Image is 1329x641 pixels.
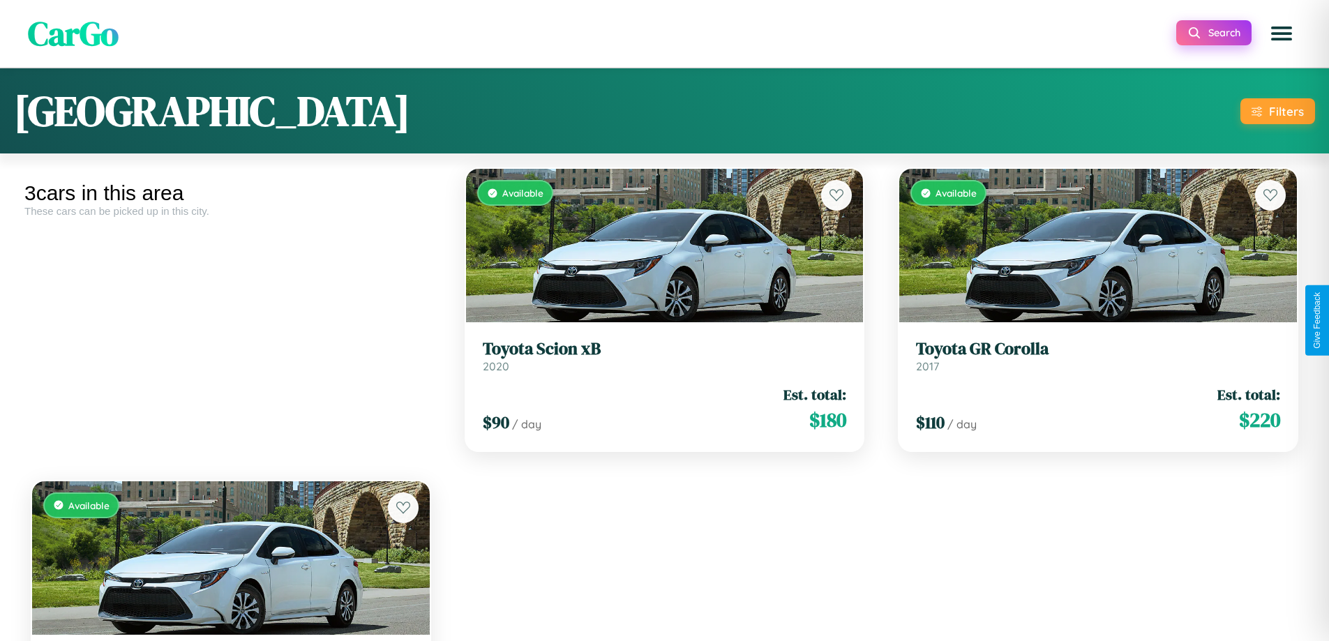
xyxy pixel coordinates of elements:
div: Filters [1269,104,1304,119]
button: Open menu [1262,14,1301,53]
span: Search [1208,27,1240,39]
a: Toyota GR Corolla2017 [916,339,1280,373]
span: Est. total: [783,384,846,405]
span: 2020 [483,359,509,373]
span: Available [502,187,543,199]
span: $ 220 [1239,406,1280,434]
span: $ 110 [916,411,945,434]
button: Filters [1240,98,1315,124]
div: These cars can be picked up in this city. [24,205,437,217]
span: Available [68,499,110,511]
h1: [GEOGRAPHIC_DATA] [14,82,410,139]
span: CarGo [28,10,119,56]
span: Available [936,187,977,199]
div: Give Feedback [1312,292,1322,349]
span: $ 180 [809,406,846,434]
h3: Toyota Scion xB [483,339,847,359]
button: Search [1176,20,1252,45]
a: Toyota Scion xB2020 [483,339,847,373]
span: Est. total: [1217,384,1280,405]
span: 2017 [916,359,939,373]
span: / day [947,417,977,431]
span: $ 90 [483,411,509,434]
span: / day [512,417,541,431]
div: 3 cars in this area [24,181,437,205]
h3: Toyota GR Corolla [916,339,1280,359]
